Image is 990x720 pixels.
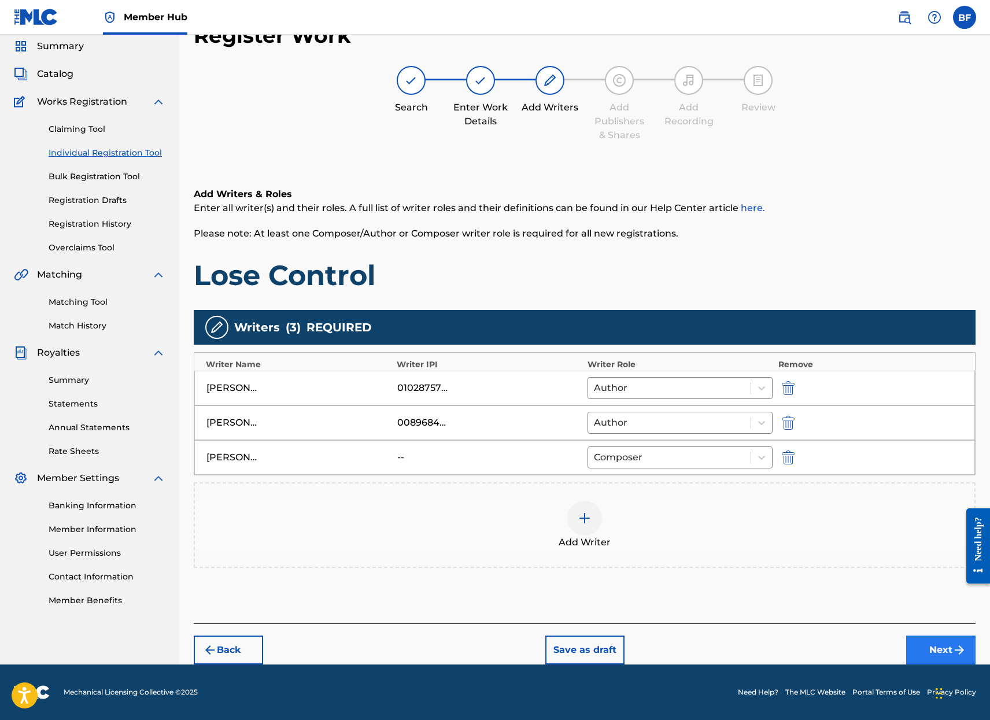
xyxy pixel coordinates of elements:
a: User Permissions [49,547,165,559]
img: logo [14,685,50,699]
img: Works Registration [14,95,29,109]
img: Catalog [14,67,28,81]
a: Bulk Registration Tool [49,171,165,183]
img: Top Rightsholder [103,10,117,24]
img: expand [152,346,165,360]
a: Match History [49,320,165,332]
img: search [897,10,911,24]
img: Matching [14,268,28,282]
img: add [578,511,592,525]
img: step indicator icon for Review [751,73,765,87]
img: step indicator icon for Add Publishers & Shares [612,73,626,87]
img: 12a2ab48e56ec057fbd8.svg [782,416,795,430]
div: Enter Work Details [452,101,509,128]
button: Back [194,636,263,664]
div: Writer Role [588,359,773,371]
a: Individual Registration Tool [49,147,165,159]
span: Royalties [37,346,80,360]
a: Portal Terms of Use [852,687,920,697]
img: 12a2ab48e56ec057fbd8.svg [782,381,795,395]
img: expand [152,95,165,109]
a: Overclaims Tool [49,242,165,254]
h6: Add Writers & Roles [194,187,976,201]
button: Save as draft [545,636,625,664]
div: Review [729,101,787,115]
h1: Lose Control [194,258,976,293]
span: Works Registration [37,95,127,109]
span: Writers [234,319,280,336]
a: Privacy Policy [927,687,976,697]
img: step indicator icon for Search [404,73,418,87]
div: Drag [936,676,943,711]
h2: Register Work [194,23,351,49]
img: step indicator icon for Add Writers [543,73,557,87]
a: Public Search [893,6,916,29]
div: Add Writers [521,101,579,115]
span: Catalog [37,67,73,81]
a: Claiming Tool [49,123,165,135]
div: User Menu [953,6,976,29]
a: Registration Drafts [49,194,165,206]
a: Matching Tool [49,296,165,308]
img: MLC Logo [14,9,58,25]
span: Member Hub [124,10,187,24]
a: The MLC Website [785,687,845,697]
div: Help [923,6,946,29]
a: Member Information [49,523,165,536]
img: 7ee5dd4eb1f8a8e3ef2f.svg [203,643,217,657]
div: Writer IPI [397,359,582,371]
img: Royalties [14,346,28,360]
a: Banking Information [49,500,165,512]
span: Summary [37,39,84,53]
div: Writer Name [206,359,391,371]
span: Please note: At least one Composer/Author or Composer writer role is required for all new registr... [194,228,678,239]
span: Member Settings [37,471,119,485]
a: CatalogCatalog [14,67,73,81]
a: Registration History [49,218,165,230]
a: here. [741,202,765,213]
a: SummarySummary [14,39,84,53]
span: Mechanical Licensing Collective © 2025 [64,687,198,697]
div: Add Recording [660,101,718,128]
a: Statements [49,398,165,410]
span: ( 3 ) [286,319,301,336]
img: help [928,10,941,24]
div: Add Publishers & Shares [590,101,648,142]
img: Member Settings [14,471,28,485]
span: REQUIRED [306,319,372,336]
a: Contact Information [49,571,165,583]
div: Remove [778,359,963,371]
a: Need Help? [738,687,778,697]
img: f7272a7cc735f4ea7f67.svg [952,643,966,657]
img: 12a2ab48e56ec057fbd8.svg [782,451,795,464]
img: expand [152,471,165,485]
div: Search [382,101,440,115]
img: writers [210,320,224,334]
a: Summary [49,374,165,386]
button: Next [906,636,976,664]
iframe: Resource Center [958,497,990,596]
img: expand [152,268,165,282]
img: step indicator icon for Add Recording [682,73,696,87]
img: Summary [14,39,28,53]
a: Rate Sheets [49,445,165,457]
a: Member Benefits [49,595,165,607]
a: Annual Statements [49,422,165,434]
img: step indicator icon for Enter Work Details [474,73,487,87]
span: Matching [37,268,82,282]
span: Add Writer [559,536,611,549]
iframe: Chat Widget [932,664,990,720]
span: Enter all writer(s) and their roles. A full list of writer roles and their definitions can be fou... [194,202,765,213]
